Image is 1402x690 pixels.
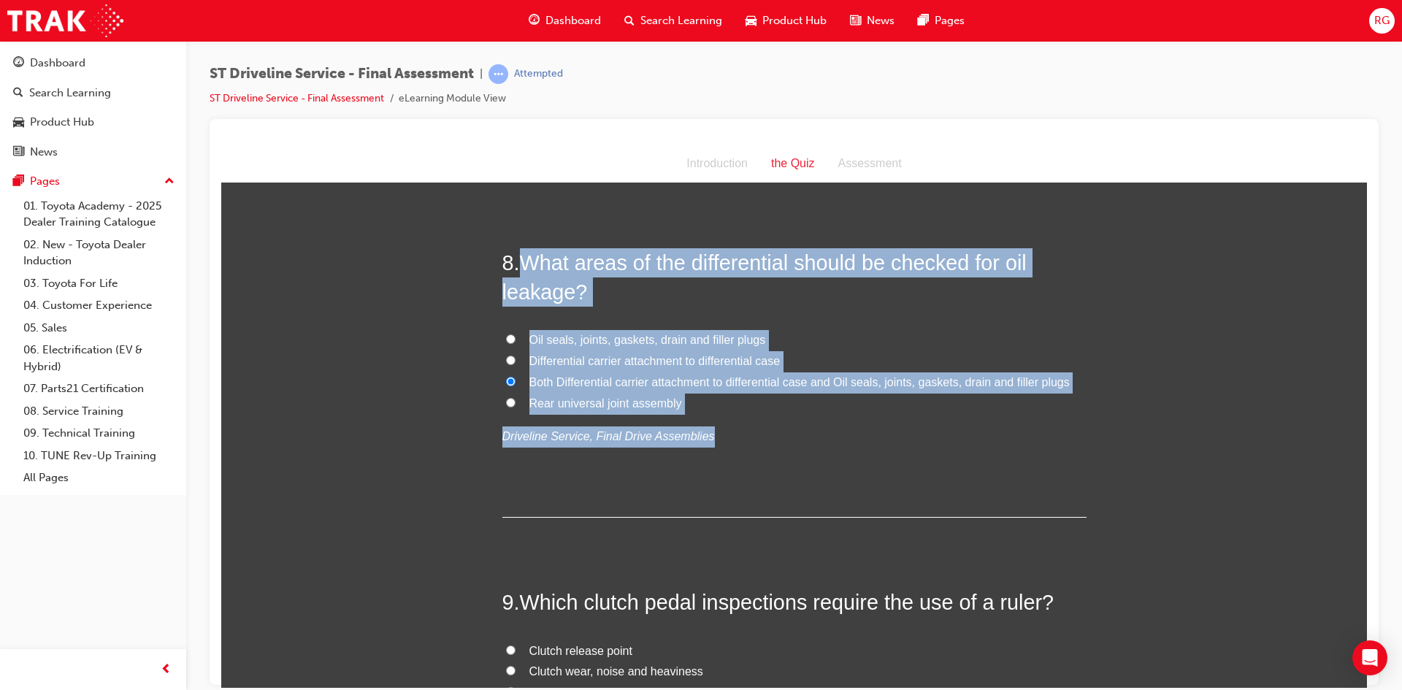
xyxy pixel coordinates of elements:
div: Search Learning [29,85,111,101]
a: All Pages [18,467,180,489]
input: Rear universal joint assembly [285,253,294,262]
span: Clutch release point [308,499,411,512]
div: Introduction [453,8,538,29]
a: pages-iconPages [906,6,976,36]
span: Which clutch pedal inspections require the use of a ruler? [299,445,833,469]
button: Pages [6,168,180,195]
em: Driveline Service, Final Drive Assemblies [281,285,494,297]
a: 03. Toyota For Life [18,272,180,295]
a: 05. Sales [18,317,180,340]
a: car-iconProduct Hub [734,6,838,36]
span: Pages [935,12,965,29]
span: learningRecordVerb_ATTEMPT-icon [489,64,508,84]
span: news-icon [13,146,24,159]
span: | [480,66,483,83]
div: Pages [30,173,60,190]
span: Rear universal joint assembly [308,252,461,264]
span: Both Differential carrier attachment to differential case and Oil seals, joints, gaskets, drain a... [308,231,849,243]
h2: 9 . [281,442,865,472]
li: eLearning Module View [399,91,506,107]
input: Both Differential carrier attachment to differential case and Oil seals, joints, gaskets, drain a... [285,231,294,241]
div: Open Intercom Messenger [1352,640,1387,675]
span: car-icon [746,12,756,30]
span: Oil seals, joints, gaskets, drain and filler plugs [308,188,545,201]
span: Product Hub [762,12,827,29]
div: News [30,144,58,161]
a: guage-iconDashboard [517,6,613,36]
div: the Quiz [538,8,605,29]
span: Dashboard [545,12,601,29]
div: Assessment [605,8,692,29]
input: Differential carrier attachment to differential case [285,210,294,220]
a: 08. Service Training [18,400,180,423]
a: ST Driveline Service - Final Assessment [210,92,384,104]
span: Pedal free play and pedal height [308,541,476,553]
a: search-iconSearch Learning [613,6,734,36]
span: pages-icon [918,12,929,30]
div: Attempted [514,67,563,81]
input: Pedal free play and pedal height [285,542,294,551]
h2: 8 . [281,103,865,162]
span: guage-icon [13,57,24,70]
a: 02. New - Toyota Dealer Induction [18,234,180,272]
span: Search Learning [640,12,722,29]
span: pages-icon [13,175,24,188]
a: Product Hub [6,109,180,136]
button: RG [1369,8,1395,34]
a: 04. Customer Experience [18,294,180,317]
input: Clutch wear, noise and heaviness [285,521,294,530]
button: DashboardSearch LearningProduct HubNews [6,47,180,168]
input: Oil seals, joints, gaskets, drain and filler plugs [285,189,294,199]
span: Differential carrier attachment to differential case [308,210,559,222]
span: prev-icon [161,661,172,679]
a: 06. Electrification (EV & Hybrid) [18,339,180,377]
div: Dashboard [30,55,85,72]
div: Product Hub [30,114,94,131]
a: Search Learning [6,80,180,107]
a: 09. Technical Training [18,422,180,445]
span: search-icon [624,12,635,30]
span: guage-icon [529,12,540,30]
span: What areas of the differential should be checked for oil leakage? [281,106,805,158]
img: Trak [7,4,123,37]
a: news-iconNews [838,6,906,36]
span: Clutch wear, noise and heaviness [308,520,482,532]
span: ST Driveline Service - Final Assessment [210,66,474,83]
a: 01. Toyota Academy - 2025 Dealer Training Catalogue [18,195,180,234]
a: 07. Parts21 Certification [18,377,180,400]
span: News [867,12,895,29]
a: 10. TUNE Rev-Up Training [18,445,180,467]
span: search-icon [13,87,23,100]
span: RG [1374,12,1390,29]
a: News [6,139,180,166]
span: news-icon [850,12,861,30]
span: car-icon [13,116,24,129]
a: Dashboard [6,50,180,77]
input: Clutch release point [285,500,294,510]
span: up-icon [164,172,175,191]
